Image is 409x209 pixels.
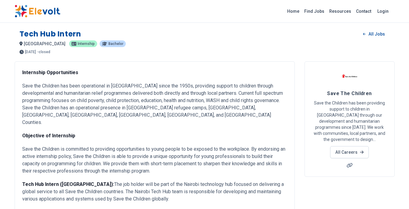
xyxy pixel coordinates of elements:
span: Bachelor [108,42,123,46]
span: [DATE] [25,50,36,54]
a: Login [374,5,392,17]
a: Contact [354,6,374,16]
img: Elevolt [15,5,60,18]
a: Resources [327,6,354,16]
strong: Objective of Internship [22,133,75,139]
img: Save The Children [342,69,357,84]
span: internship [78,42,95,46]
p: Save the Children has been operational in [GEOGRAPHIC_DATA] since the 1950s, providing support to... [22,82,287,126]
p: The job holder will be part of the Nairobi technology hub focused on delivering a global service ... [22,181,287,203]
strong: Internship Opportunities [22,70,78,75]
a: All Careers [330,146,369,158]
a: Home [285,6,302,16]
a: All Jobs [358,29,390,39]
span: Save The Children [327,91,372,96]
strong: Tech Hub Intern ([GEOGRAPHIC_DATA]): [22,181,114,187]
p: Save the Children has been providing support to children in [GEOGRAPHIC_DATA] through our develop... [312,100,387,142]
h1: Tech Hub Intern [19,29,81,39]
span: [GEOGRAPHIC_DATA] [24,41,65,46]
p: Save the Children is committed to providing opportunities to young people to be exposed to the wo... [22,146,287,175]
p: - closed [37,50,50,54]
a: Find Jobs [302,6,327,16]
